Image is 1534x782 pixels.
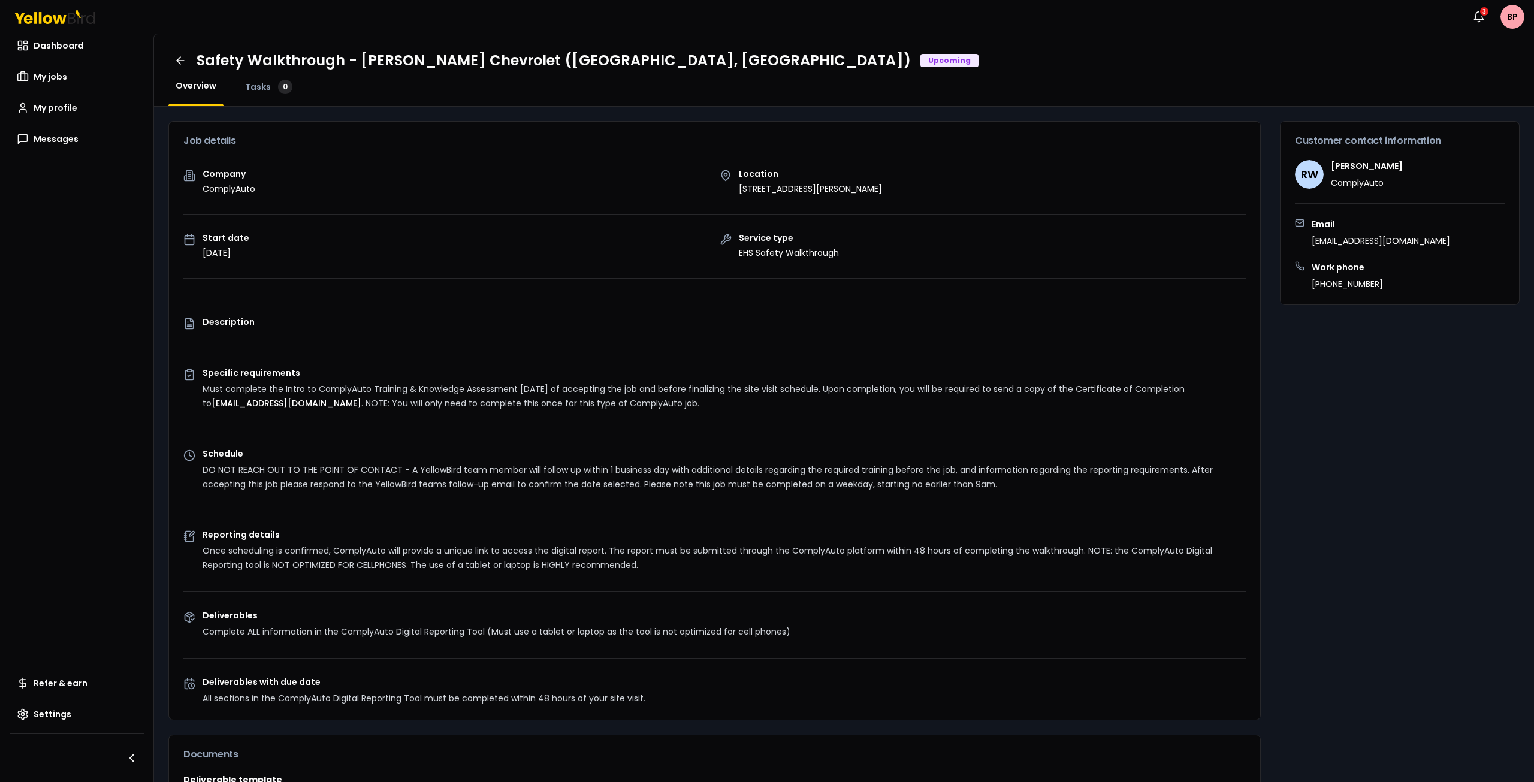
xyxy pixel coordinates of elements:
p: DO NOT REACH OUT TO THE POINT OF CONTACT - A YellowBird team member will follow up within 1 busin... [203,463,1246,491]
h3: Job details [183,136,1246,146]
span: Overview [176,80,216,92]
p: Once scheduling is confirmed, ComplyAuto will provide a unique link to access the digital report.... [203,544,1246,572]
span: Messages [34,133,78,145]
h3: Email [1312,218,1450,230]
p: All sections in the ComplyAuto Digital Reporting Tool must be completed within 48 hours of your s... [203,691,1246,705]
span: My profile [34,102,77,114]
p: [EMAIL_ADDRESS][DOMAIN_NAME] [1312,235,1450,247]
p: [DATE] [203,247,249,259]
p: Start date [203,234,249,242]
p: Complete ALL information in the ComplyAuto Digital Reporting Tool (Must use a tablet or laptop as... [203,624,1246,639]
p: Deliverables [203,611,1246,620]
h3: Documents [183,750,1246,759]
span: Dashboard [34,40,84,52]
h4: [PERSON_NAME] [1331,160,1403,172]
a: Settings [10,702,144,726]
p: EHS Safety Walkthrough [739,247,839,259]
span: Tasks [245,81,271,93]
p: Company [203,170,255,178]
p: Schedule [203,449,1246,458]
span: RW [1295,160,1324,189]
a: [EMAIL_ADDRESS][DOMAIN_NAME] [212,397,361,409]
p: Location [739,170,882,178]
span: My jobs [34,71,67,83]
p: Specific requirements [203,369,1246,377]
span: Settings [34,708,71,720]
h1: Safety Walkthrough - [PERSON_NAME] Chevrolet ([GEOGRAPHIC_DATA], [GEOGRAPHIC_DATA]) [197,51,911,70]
div: Upcoming [920,54,979,67]
span: Refer & earn [34,677,87,689]
p: Reporting details [203,530,1246,539]
div: 3 [1479,6,1490,17]
p: Description [203,318,1246,326]
a: Tasks0 [238,80,300,94]
a: Messages [10,127,144,151]
a: Refer & earn [10,671,144,695]
p: Deliverables with due date [203,678,1246,686]
a: My profile [10,96,144,120]
a: Dashboard [10,34,144,58]
span: BP [1500,5,1524,29]
p: Service type [739,234,839,242]
h3: Work phone [1312,261,1383,273]
p: [STREET_ADDRESS][PERSON_NAME] [739,183,882,195]
p: ComplyAuto [203,183,255,195]
p: [PHONE_NUMBER] [1312,278,1383,290]
p: ComplyAuto [1331,177,1403,189]
p: Must complete the Intro to ComplyAuto Training & Knowledge Assessment [DATE] of accepting the job... [203,382,1246,410]
div: 0 [278,80,292,94]
a: My jobs [10,65,144,89]
button: 3 [1467,5,1491,29]
h3: Customer contact information [1295,136,1505,146]
a: Overview [168,80,224,92]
